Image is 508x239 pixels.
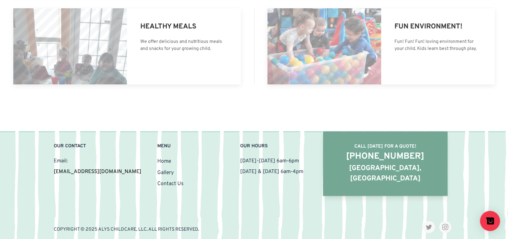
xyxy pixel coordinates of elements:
[157,156,185,167] a: Home
[354,144,416,149] span: Call [DATE] for a quote!
[157,178,185,190] a: Contact Us
[54,226,247,233] div: Copyright © 2025 Alys Childcare, LLC. All rights reserved.
[54,143,144,150] h5: Our Contact
[140,38,227,52] p: We offer delicious and nutritious meals and snacks for your growing child.
[346,151,424,162] span: [PHONE_NUMBER]
[54,168,141,175] a: [EMAIL_ADDRESS][DOMAIN_NAME]
[346,144,424,182] a: Call [DATE] for a quote![PHONE_NUMBER] [GEOGRAPHIC_DATA], [GEOGRAPHIC_DATA]
[394,22,481,31] h3: Fun environment!
[157,143,185,150] h5: Menu
[157,167,185,179] a: Gallery
[394,38,481,52] p: Fun! Fun! Fun! loving environment for your child. Kids learn best through play.
[240,156,310,177] div: [DATE]-[DATE] 6am-6pm [DATE] & [DATE] 6am-4pm
[140,22,227,31] h3: Healthy Meals
[349,164,421,183] span: [GEOGRAPHIC_DATA], [GEOGRAPHIC_DATA]
[480,211,500,231] button: Show survey
[240,143,310,150] h5: Our Hours
[54,156,144,177] div: Email:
